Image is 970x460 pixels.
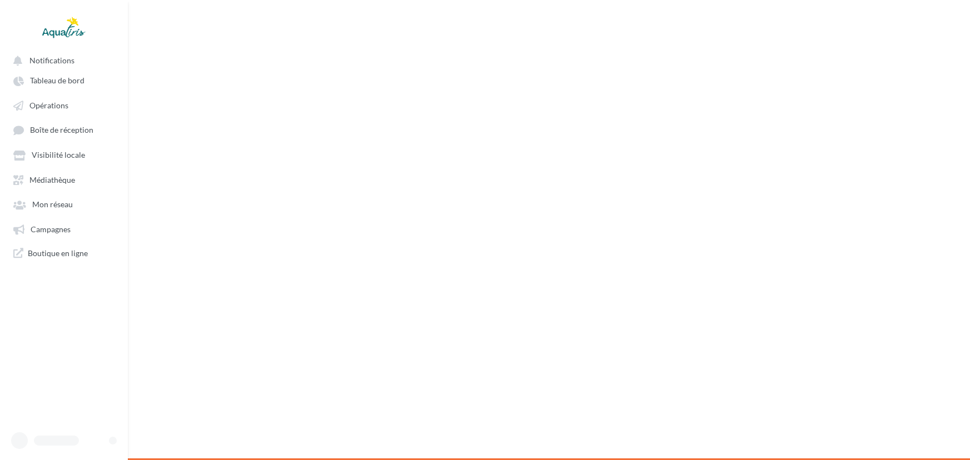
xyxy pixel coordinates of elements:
[28,248,88,258] span: Boutique en ligne
[29,56,74,65] span: Notifications
[30,76,84,86] span: Tableau de bord
[30,126,93,135] span: Boîte de réception
[7,243,121,263] a: Boutique en ligne
[7,219,121,239] a: Campagnes
[29,101,68,110] span: Opérations
[29,175,75,184] span: Médiathèque
[32,151,85,160] span: Visibilité locale
[7,119,121,140] a: Boîte de réception
[7,70,121,90] a: Tableau de bord
[31,224,71,234] span: Campagnes
[7,169,121,189] a: Médiathèque
[32,200,73,209] span: Mon réseau
[7,95,121,115] a: Opérations
[7,194,121,214] a: Mon réseau
[7,144,121,164] a: Visibilité locale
